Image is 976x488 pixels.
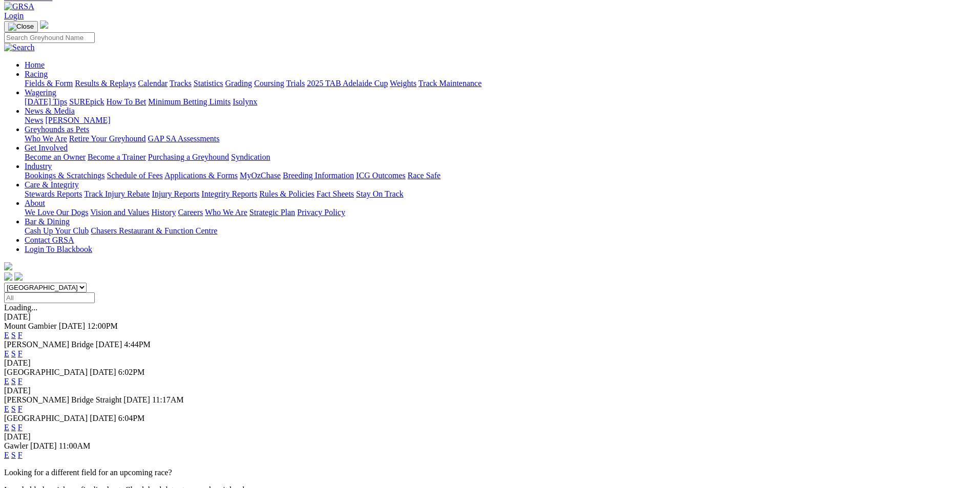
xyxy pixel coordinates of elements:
a: Grading [225,79,252,88]
a: Breeding Information [283,171,354,180]
img: twitter.svg [14,272,23,281]
div: [DATE] [4,432,972,441]
div: News & Media [25,116,972,125]
a: Retire Your Greyhound [69,134,146,143]
a: Track Maintenance [419,79,482,88]
a: Trials [286,79,305,88]
img: facebook.svg [4,272,12,281]
div: Bar & Dining [25,226,972,236]
a: 2025 TAB Adelaide Cup [307,79,388,88]
span: [GEOGRAPHIC_DATA] [4,414,88,422]
span: [DATE] [30,441,57,450]
div: Greyhounds as Pets [25,134,972,143]
a: Contact GRSA [25,236,74,244]
img: logo-grsa-white.png [40,20,48,29]
span: [PERSON_NAME] Bridge Straight [4,395,121,404]
a: Care & Integrity [25,180,79,189]
span: 11:17AM [152,395,184,404]
a: Bar & Dining [25,217,70,226]
a: Purchasing a Greyhound [148,153,229,161]
div: [DATE] [4,386,972,395]
a: F [18,377,23,386]
img: Close [8,23,34,31]
a: Cash Up Your Club [25,226,89,235]
a: F [18,349,23,358]
a: Statistics [194,79,223,88]
a: Injury Reports [152,189,199,198]
img: logo-grsa-white.png [4,262,12,270]
a: Integrity Reports [201,189,257,198]
a: F [18,451,23,459]
a: F [18,405,23,413]
div: [DATE] [4,358,972,368]
a: News & Media [25,107,75,115]
div: [DATE] [4,312,972,322]
a: Results & Replays [75,79,136,88]
div: About [25,208,972,217]
span: [DATE] [90,368,116,376]
a: Who We Are [25,134,67,143]
span: Gawler [4,441,28,450]
img: Search [4,43,35,52]
a: S [11,451,16,459]
a: Become a Trainer [88,153,146,161]
a: Become an Owner [25,153,86,161]
a: Track Injury Rebate [84,189,150,198]
span: [DATE] [59,322,86,330]
span: [DATE] [90,414,116,422]
button: Toggle navigation [4,21,38,32]
p: Looking for a different field for an upcoming race? [4,468,972,477]
a: We Love Our Dogs [25,208,88,217]
a: Calendar [138,79,168,88]
a: E [4,451,9,459]
a: Industry [25,162,52,171]
span: Mount Gambier [4,322,57,330]
a: GAP SA Assessments [148,134,220,143]
a: Chasers Restaurant & Function Centre [91,226,217,235]
div: Racing [25,79,972,88]
div: Care & Integrity [25,189,972,199]
span: [DATE] [96,340,122,349]
a: E [4,423,9,432]
a: Strategic Plan [250,208,295,217]
a: Home [25,60,45,69]
a: Schedule of Fees [107,171,162,180]
span: 12:00PM [87,322,118,330]
a: [DATE] Tips [25,97,67,106]
a: Tracks [170,79,192,88]
span: Loading... [4,303,37,312]
a: Race Safe [407,171,440,180]
a: S [11,349,16,358]
a: E [4,331,9,340]
a: Careers [178,208,203,217]
div: Wagering [25,97,972,107]
a: How To Bet [107,97,147,106]
img: GRSA [4,2,34,11]
a: E [4,405,9,413]
span: 11:00AM [59,441,91,450]
a: Privacy Policy [297,208,345,217]
input: Search [4,32,95,43]
div: Industry [25,171,972,180]
a: Isolynx [233,97,257,106]
a: Stay On Track [356,189,403,198]
a: [PERSON_NAME] [45,116,110,124]
span: 4:44PM [124,340,151,349]
a: Rules & Policies [259,189,315,198]
a: Weights [390,79,417,88]
a: ICG Outcomes [356,171,405,180]
a: SUREpick [69,97,104,106]
a: Racing [25,70,48,78]
a: Login [4,11,24,20]
a: F [18,331,23,340]
a: About [25,199,45,207]
a: MyOzChase [240,171,281,180]
a: Coursing [254,79,284,88]
div: Get Involved [25,153,972,162]
a: Bookings & Scratchings [25,171,105,180]
a: Applications & Forms [164,171,238,180]
a: S [11,423,16,432]
a: Greyhounds as Pets [25,125,89,134]
a: History [151,208,176,217]
a: E [4,349,9,358]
